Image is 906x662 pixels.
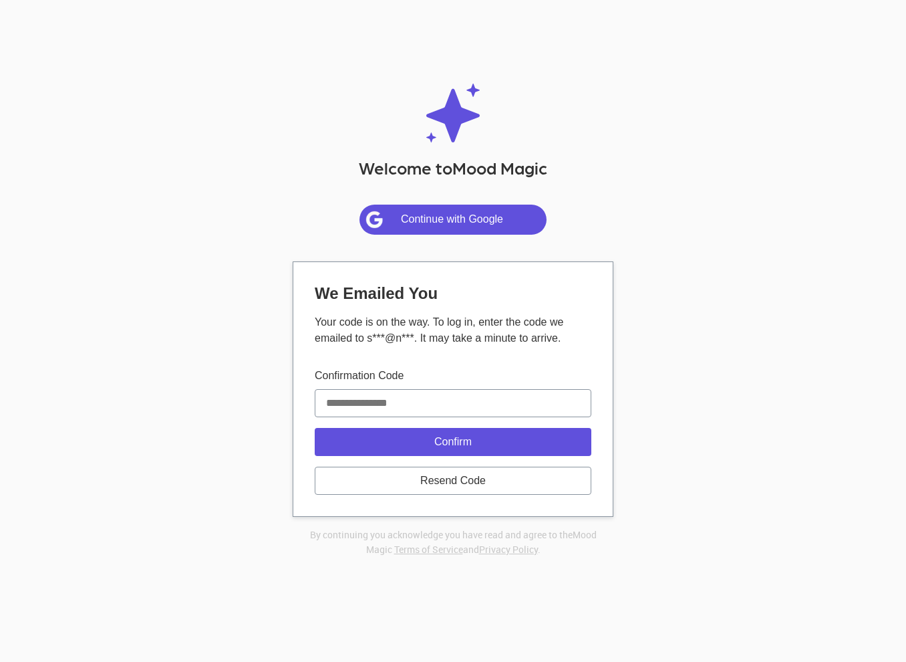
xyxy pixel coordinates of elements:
[315,284,591,304] h4: We Emailed You
[426,84,480,142] img: Logo
[315,314,591,346] p: Your code is on the way. To log in, enter the code we emailed to s***@n***. It may take a minute ...
[394,543,463,556] a: Terms of Service
[479,543,538,556] a: Privacy Policy
[315,467,591,495] button: Resend Code
[315,428,591,456] button: Confirm
[365,211,401,229] img: google.svg
[293,528,613,557] h6: By continuing you acknowledge you have read and agree to the Mood Magic and .
[359,205,547,235] button: Continue with Google
[359,158,547,178] h1: Welcome to Mood Magic
[315,368,591,384] label: Confirmation Code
